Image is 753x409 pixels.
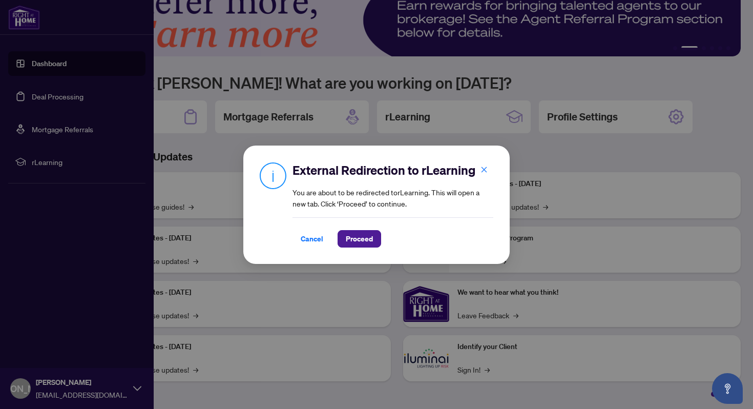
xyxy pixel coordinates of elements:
div: You are about to be redirected to rLearning . This will open a new tab. Click ‘Proceed’ to continue. [292,162,493,248]
button: Open asap [712,373,743,404]
span: close [480,166,488,173]
h2: External Redirection to rLearning [292,162,493,178]
span: Proceed [346,231,373,247]
img: Info Icon [260,162,286,189]
span: Cancel [301,231,323,247]
button: Cancel [292,230,331,248]
button: Proceed [338,230,381,248]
